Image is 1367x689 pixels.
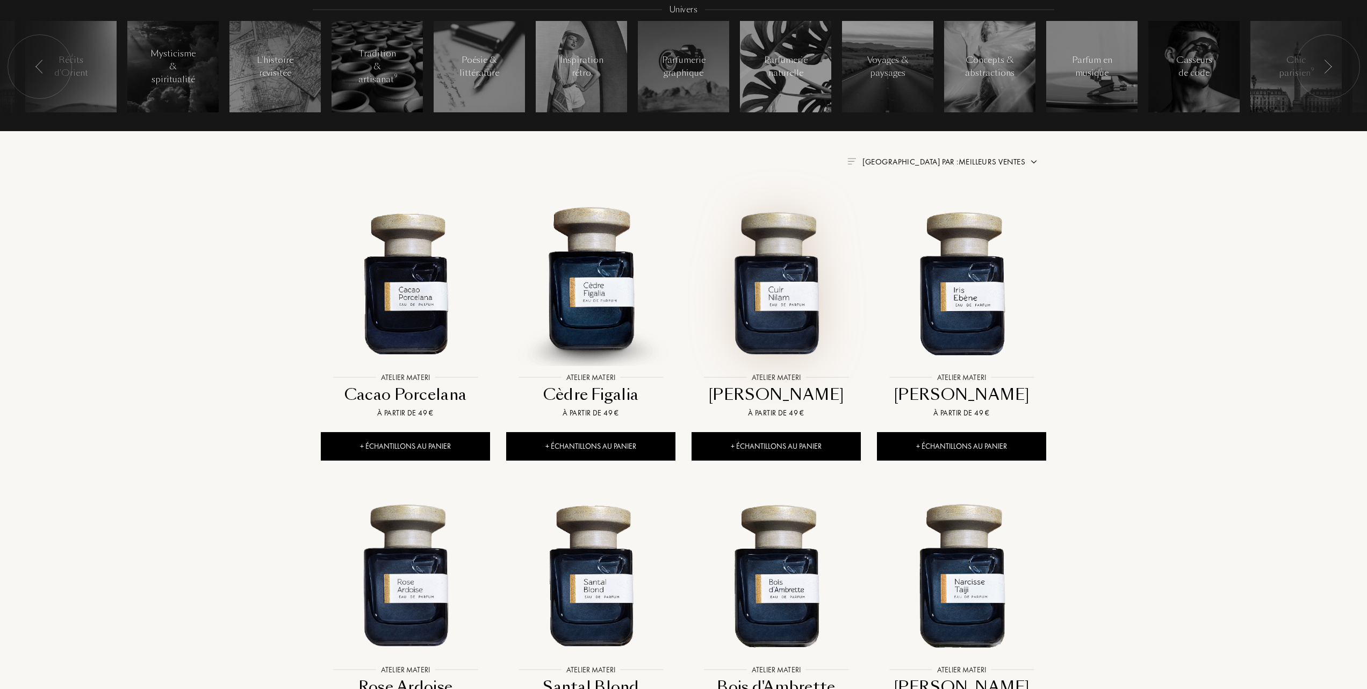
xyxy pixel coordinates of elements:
div: Parfumerie graphique [661,54,707,80]
img: arrow.png [1030,157,1038,166]
div: Concepts & abstractions [965,54,1015,80]
a: Cuir Nilam Atelier MateriAtelier Materi[PERSON_NAME]À partir de 49 € [692,187,861,432]
img: filter_by.png [847,158,856,164]
img: Cuir Nilam Atelier Materi [693,199,860,366]
span: 9 [394,73,397,80]
img: Cacao Porcelana Atelier Materi [322,199,489,366]
img: Santal Blond Atelier Materi [507,491,674,658]
div: Voyages & paysages [865,54,911,80]
div: + Échantillons au panier [877,432,1046,461]
img: Bois d'Ambrette Atelier Materi [693,491,860,658]
div: + Échantillons au panier [321,432,490,461]
div: À partir de 49 € [881,407,1042,419]
img: Cèdre Figalia Atelier Materi [507,199,674,366]
div: Inspiration rétro [559,54,605,80]
img: Rose Ardoise Atelier Materi [322,491,489,658]
div: À partir de 49 € [325,407,486,419]
div: Univers [662,4,705,16]
div: Parfumerie naturelle [763,54,809,80]
img: arr_left.svg [1323,60,1332,74]
span: [GEOGRAPHIC_DATA] par : Meilleurs ventes [862,156,1025,167]
div: L'histoire revisitée [253,54,298,80]
div: Mysticisme & spiritualité [150,47,196,86]
img: Iris Ebène Atelier Materi [878,199,1045,366]
img: arr_left.svg [35,60,44,74]
div: À partir de 49 € [696,407,857,419]
div: Casseurs de code [1171,54,1217,80]
div: Poésie & littérature [457,54,502,80]
div: Parfum en musique [1069,54,1115,80]
div: + Échantillons au panier [692,432,861,461]
a: Cèdre Figalia Atelier MateriAtelier MateriCèdre FigaliaÀ partir de 49 € [506,187,675,432]
img: Narcisse Taiji Atelier Materi [878,491,1045,658]
div: + Échantillons au panier [506,432,675,461]
a: Iris Ebène Atelier MateriAtelier Materi[PERSON_NAME]À partir de 49 € [877,187,1046,432]
div: À partir de 49 € [510,407,671,419]
div: Tradition & artisanat [355,47,400,86]
a: Cacao Porcelana Atelier MateriAtelier MateriCacao PorcelanaÀ partir de 49 € [321,187,490,432]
